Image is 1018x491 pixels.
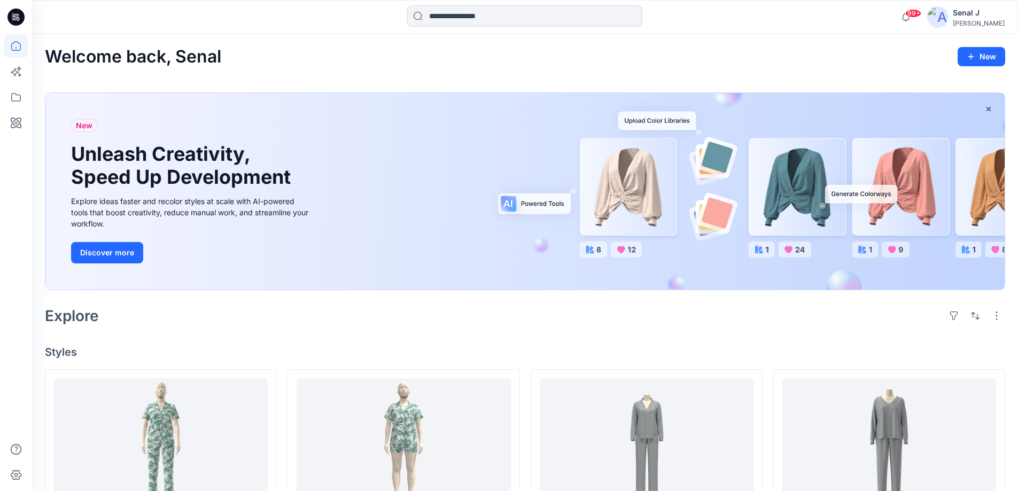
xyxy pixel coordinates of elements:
[71,242,312,263] a: Discover more
[45,47,221,67] h2: Welcome back, Senal
[71,143,296,189] h1: Unleash Creativity, Speed Up Development
[76,119,92,132] span: New
[45,346,1005,358] h4: Styles
[905,9,921,18] span: 99+
[45,307,99,324] h2: Explore
[953,19,1005,27] div: [PERSON_NAME]
[953,6,1005,19] div: Senal J
[71,242,143,263] button: Discover more
[927,6,949,28] img: avatar
[958,47,1005,66] button: New
[71,196,312,229] div: Explore ideas faster and recolor styles at scale with AI-powered tools that boost creativity, red...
